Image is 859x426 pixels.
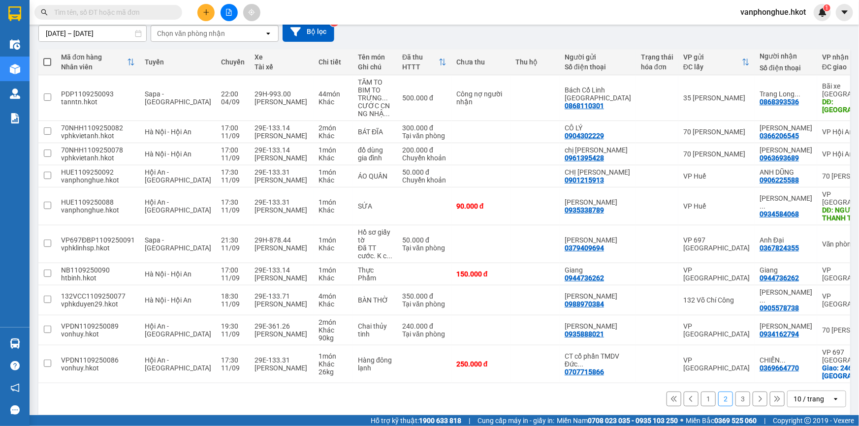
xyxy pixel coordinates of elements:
div: htbinh.hkot [61,274,135,282]
div: 0944736262 [565,274,604,282]
img: logo-vxr [8,6,21,21]
span: Hội An - [GEOGRAPHIC_DATA] [145,168,211,184]
div: 21:30 [221,236,245,244]
div: VP gửi [683,53,742,61]
div: 350.000 đ [402,292,446,300]
th: Toggle SortBy [56,49,140,75]
div: Tên món [358,53,392,61]
img: warehouse-icon [10,64,20,74]
div: 0868393536 [760,98,799,106]
div: Tại văn phòng [402,132,446,140]
div: Thu hộ [515,58,555,66]
div: ÁO QUẦN [358,172,392,180]
img: icon-new-feature [818,8,827,17]
div: 1 món [318,198,348,206]
input: Tìm tên, số ĐT hoặc mã đơn [54,7,170,18]
span: message [10,405,20,415]
div: Hồ sơ giấy tờ [358,228,392,244]
div: 90 kg [318,334,348,342]
div: 26 kg [318,368,348,376]
div: đồ dùng gia đình [358,146,392,162]
span: copyright [804,417,811,424]
div: 1 món [318,352,348,360]
div: vonhuy.hkot [61,364,135,372]
div: 10 / trang [794,394,824,404]
div: Anh Khải [565,322,631,330]
div: 0988970384 [565,300,604,308]
div: Khác [318,176,348,184]
div: Anh Nghĩa [760,124,812,132]
div: Khác [318,206,348,214]
span: Miền Nam [557,415,678,426]
div: VPDN1109250089 [61,322,135,330]
div: 132 Võ Chí Công [683,296,750,304]
div: 240.000 đ [402,322,446,330]
div: VP [GEOGRAPHIC_DATA] [683,266,750,282]
img: warehouse-icon [10,39,20,50]
div: 1 món [318,146,348,154]
div: 0963693689 [760,154,799,162]
div: HUE1109250088 [61,198,135,206]
div: TĂM TO BIM TO TRỨNG RƯỢU NẶNG XÌ DẦU NẤM GVI BIA [358,78,392,102]
div: vphklinhsp.hkot [61,244,135,252]
div: 11/09 [221,132,245,140]
div: Khác [318,154,348,162]
div: [PERSON_NAME] [255,300,309,308]
div: 2 món [318,124,348,132]
div: Tài xế [255,63,309,71]
div: 2 món [318,318,348,326]
div: [PERSON_NAME] [255,176,309,184]
div: 17:30 [221,198,245,206]
div: 19:30 [221,322,245,330]
div: VP [GEOGRAPHIC_DATA] [683,356,750,372]
div: 11/09 [221,274,245,282]
div: Khác [318,132,348,140]
div: Chi tiết [318,58,348,66]
div: Chuyển khoản [402,154,446,162]
div: 35 [PERSON_NAME] [683,94,750,102]
div: HUE1109250092 [61,168,135,176]
div: ngô ba duy [760,146,812,154]
span: vanphonghue.hkot [732,6,814,18]
span: Hà Nội - Hội An [145,270,191,278]
div: Chuyến [221,58,245,66]
div: 29H-878.44 [255,236,309,244]
span: ... [382,94,388,102]
div: [PERSON_NAME] [255,154,309,162]
div: 0369664770 [760,364,799,372]
div: Xe [255,53,309,61]
div: 29H-993.00 [255,90,309,98]
div: 29E-361.26 [255,322,309,330]
span: Hà Nội - Hội An [145,150,191,158]
div: 50.000 đ [402,236,446,244]
div: tanntn.hkot [61,98,135,106]
div: Khác [318,326,348,334]
div: vanphonghue.hkot [61,176,135,184]
div: [PERSON_NAME] [255,330,309,338]
img: warehouse-icon [10,338,20,349]
div: Chuyển khoản [402,176,446,184]
div: VP Huế [683,202,750,210]
div: Thực Phẩm [358,266,392,282]
div: Khác [318,300,348,308]
span: 1 [825,4,828,11]
div: 29E-133.14 [255,146,309,154]
div: Khác [318,244,348,252]
div: BÁT ĐĨA [358,128,392,136]
div: [PERSON_NAME] [255,98,309,106]
span: notification [10,383,20,393]
div: 11/09 [221,176,245,184]
div: Bách Cổ Linh Long Biên [565,86,631,102]
div: 132VCC1109250077 [61,292,135,300]
div: [PERSON_NAME] [255,274,309,282]
span: question-circle [10,361,20,370]
div: 17:00 [221,146,245,154]
button: aim [243,4,260,21]
button: file-add [221,4,238,21]
div: 300.000 đ [402,124,446,132]
div: 50.000 đ [402,168,446,176]
div: Công nợ người nhận [456,90,506,106]
span: aim [248,9,255,16]
span: ⚪️ [680,419,683,423]
div: vanphonghue.hkot [61,206,135,214]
